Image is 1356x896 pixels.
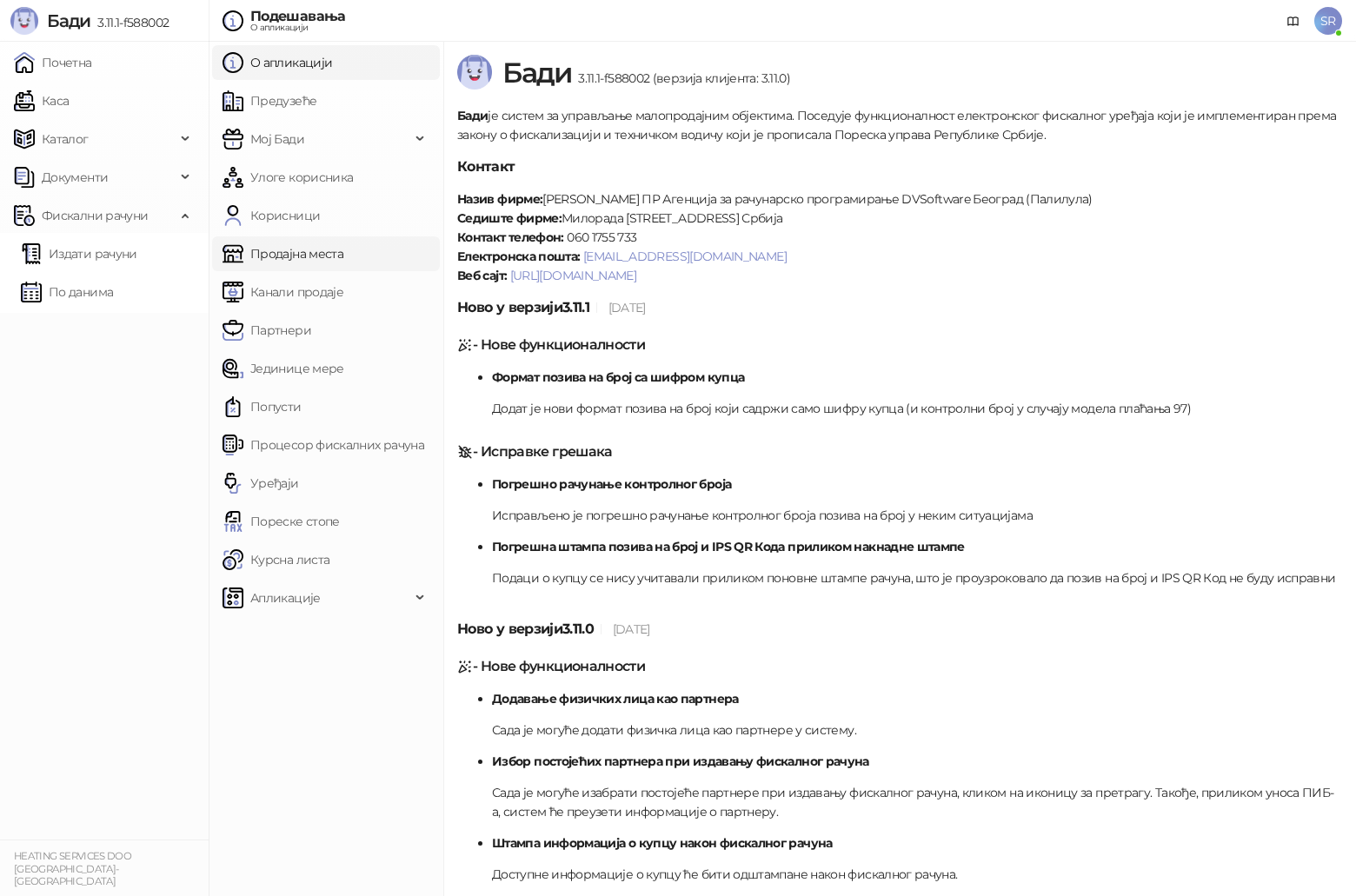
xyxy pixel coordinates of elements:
span: [DATE] [613,621,650,637]
strong: Погрешна штампа позива на број и IPS QR Кода приликом накнадне штампе [492,539,965,554]
strong: Штампа информација о купцу након фискалног рачуна [492,835,833,851]
a: Документација [1280,7,1307,35]
a: Предузеће [223,83,316,118]
a: [EMAIL_ADDRESS][DOMAIN_NAME] [583,249,787,264]
a: Уређаји [223,466,299,501]
span: [DATE] [608,300,646,315]
a: Партнери [223,313,311,348]
span: Каталог [42,122,89,156]
p: Исправљено је погрешно рачунање контролног броја позива на број у неким ситуацијама [492,506,1342,525]
span: Апликације [250,581,321,615]
a: Издати рачуни [21,236,137,271]
a: Улоге корисника [223,160,353,195]
a: Корисници [223,198,320,233]
a: Курсна листа [223,542,329,577]
div: О апликацији [250,23,346,32]
h5: - Нове функционалности [457,335,1342,355]
div: Подешавања [250,10,346,23]
h5: Ново у верзији 3.11.1 [457,297,1342,318]
img: Logo [10,7,38,35]
a: По данима [21,275,113,309]
img: Logo [457,55,492,90]
a: Јединице мере [223,351,344,386]
p: је систем за управљање малопродајним објектима. Поседује функционалност електронског фискалног ур... [457,106,1342,144]
h5: - Нове функционалности [457,656,1342,677]
strong: Формат позива на број са шифром купца [492,369,744,385]
strong: Додавање физичких лица као партнера [492,691,739,707]
a: Канали продаје [223,275,343,309]
strong: Контакт телефон: [457,229,564,245]
p: [PERSON_NAME] ПР Агенција за рачунарско програмирање DVSoftware Београд (Палилула) Милорада [STRE... [457,189,1342,285]
p: Подаци о купцу се нису учитавали приликом поновне штампе рачуна, што је проузроковало да позив на... [492,568,1342,587]
p: Доступне информације о купцу ће бити одштампане након фискалног рачуна. [492,865,1342,884]
p: Сада је могуће додати физичка лица као партнере у систему. [492,720,1342,740]
strong: Електронска пошта: [457,249,580,264]
strong: Назив фирме: [457,191,542,207]
strong: Бади [457,108,488,123]
h5: - Исправке грешака [457,441,1342,462]
span: Мој Бади [250,122,304,156]
span: Бади [502,56,571,90]
a: Попусти [223,389,302,424]
a: Пореске стопе [223,504,340,539]
span: 3.11.1-f588002 [90,15,169,30]
strong: Избор постојећих партнера при издавању фискалног рачуна [492,753,869,769]
p: Додат је нови формат позива на број који садржи само шифру купца (и контролни број у случају моде... [492,399,1342,418]
span: 3.11.1-f588002 (верзија клијента: 3.11.0) [571,70,790,86]
a: Процесор фискалних рачуна [223,428,424,462]
span: Документи [42,160,108,195]
span: Бади [47,10,90,31]
h5: Ново у верзији 3.11.0 [457,619,1342,640]
a: Почетна [14,45,92,80]
strong: Седиште фирме: [457,210,562,226]
a: Каса [14,83,69,118]
h5: Контакт [457,156,1342,177]
small: HEATING SERVICES DOO [GEOGRAPHIC_DATA]-[GEOGRAPHIC_DATA] [14,850,131,887]
p: Сада је могуће изабрати постојеће партнере при издавању фискалног рачуна, кликом на иконицу за пр... [492,783,1342,821]
a: О апликацији [223,45,332,80]
span: SR [1314,7,1342,35]
strong: Погрешно рачунање контролног броја [492,476,731,492]
a: [URL][DOMAIN_NAME] [510,268,636,283]
span: Фискални рачуни [42,198,148,233]
strong: Веб сајт: [457,268,507,283]
a: Продајна места [223,236,343,271]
